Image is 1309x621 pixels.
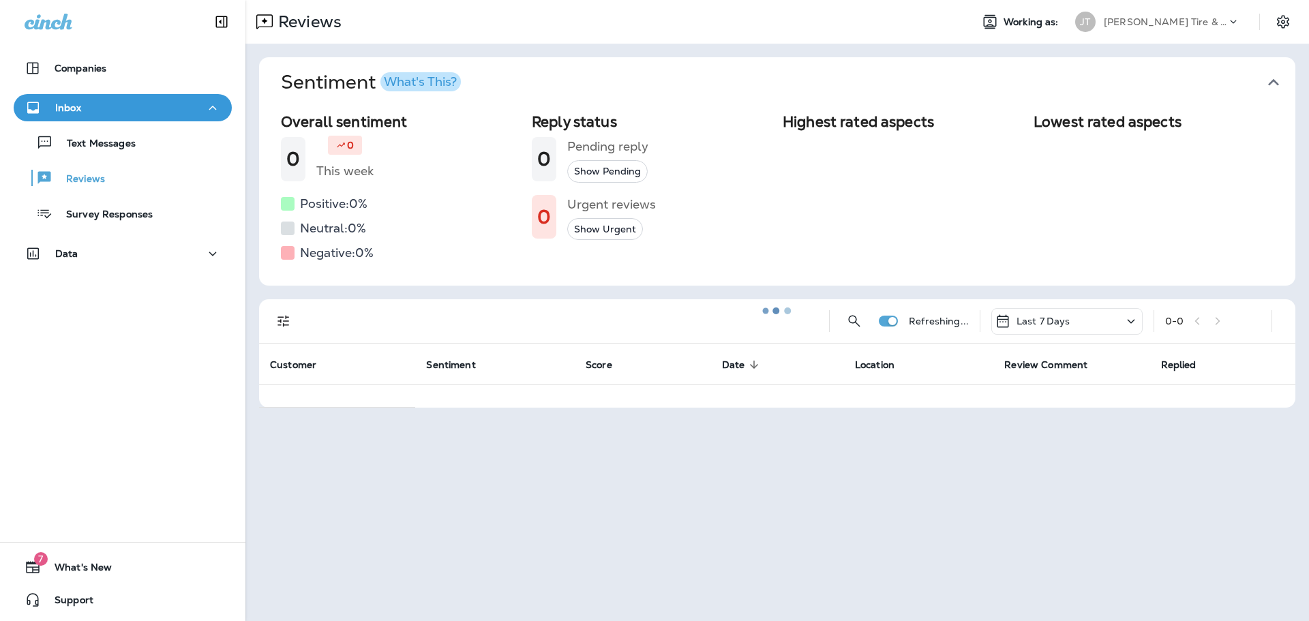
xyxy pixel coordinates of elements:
[53,138,136,151] p: Text Messages
[14,240,232,267] button: Data
[52,209,153,222] p: Survey Responses
[14,554,232,581] button: 7What's New
[55,102,81,113] p: Inbox
[41,594,93,611] span: Support
[55,63,106,74] p: Companies
[14,199,232,228] button: Survey Responses
[202,8,241,35] button: Collapse Sidebar
[41,562,112,578] span: What's New
[52,173,105,186] p: Reviews
[34,552,48,566] span: 7
[14,55,232,82] button: Companies
[14,94,232,121] button: Inbox
[14,164,232,192] button: Reviews
[14,586,232,614] button: Support
[14,128,232,157] button: Text Messages
[55,248,78,259] p: Data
